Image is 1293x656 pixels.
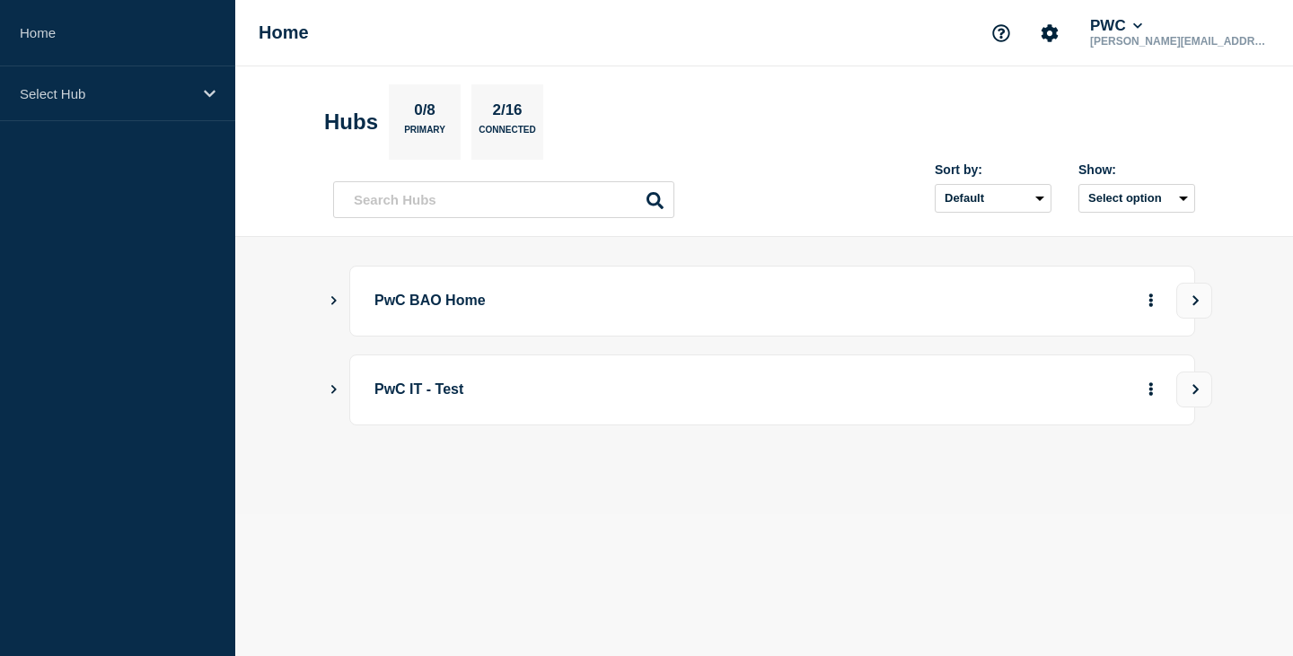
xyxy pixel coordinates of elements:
[374,373,871,407] p: PwC IT - Test
[374,284,871,318] p: PwC BAO Home
[1176,283,1212,319] button: View
[259,22,309,43] h1: Home
[1139,373,1163,407] button: More actions
[330,383,339,397] button: Show Connected Hubs
[1031,14,1069,52] button: Account settings
[333,181,674,218] input: Search Hubs
[20,86,192,101] p: Select Hub
[1078,162,1195,177] div: Show:
[1086,35,1273,48] p: [PERSON_NAME][EMAIL_ADDRESS][PERSON_NAME][DOMAIN_NAME]
[1086,17,1146,35] button: PWC
[324,109,378,135] h2: Hubs
[982,14,1020,52] button: Support
[479,125,535,144] p: Connected
[935,184,1051,213] select: Sort by
[935,162,1051,177] div: Sort by:
[486,101,529,125] p: 2/16
[1139,284,1163,318] button: More actions
[330,294,339,308] button: Show Connected Hubs
[1176,372,1212,407] button: View
[408,101,443,125] p: 0/8
[1078,184,1195,213] button: Select option
[404,125,445,144] p: Primary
